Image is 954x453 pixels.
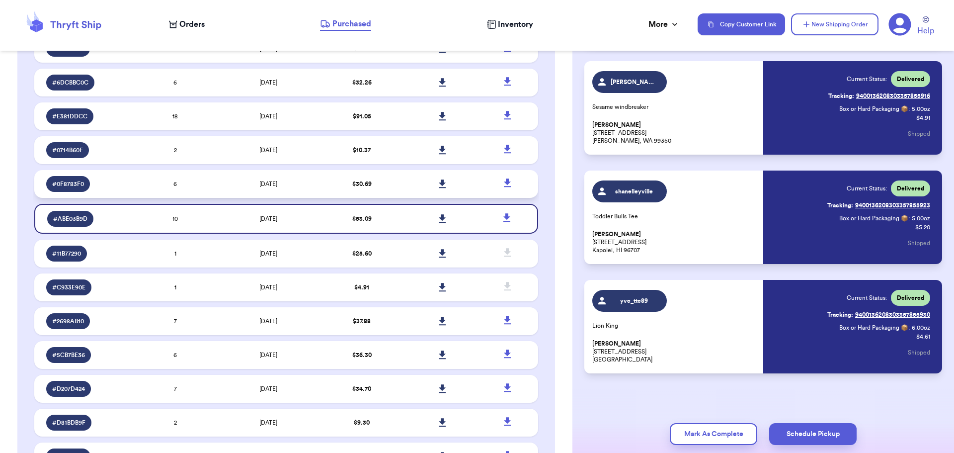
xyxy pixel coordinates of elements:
[52,112,87,120] span: # E381DDCC
[173,181,177,187] span: 6
[332,18,371,30] span: Purchased
[52,250,81,258] span: # 11B77290
[53,215,87,223] span: # ABE03B9D
[52,351,85,359] span: # 5CB7BE36
[847,294,887,302] span: Current Status:
[320,18,371,31] a: Purchased
[52,79,88,87] span: # 6DCBBC0C
[352,251,372,257] span: $ 25.60
[174,147,177,153] span: 2
[912,105,930,113] span: 5.00 oz
[828,92,854,100] span: Tracking:
[52,317,84,325] span: # 2698AB10
[259,318,277,324] span: [DATE]
[912,324,930,332] span: 6.00 oz
[670,423,757,445] button: Mark As Complete
[487,18,533,30] a: Inventory
[916,333,930,341] p: $ 4.61
[827,197,930,213] a: Tracking:9400136208303357855923
[611,187,658,195] span: shanelleyville
[498,18,533,30] span: Inventory
[173,80,177,86] span: 6
[592,103,757,111] p: Sesame windbreaker
[769,423,857,445] button: Schedule Pickup
[912,214,930,222] span: 5.00 oz
[352,181,372,187] span: $ 30.69
[828,88,930,104] a: Tracking:9400136208303357855916
[172,113,178,119] span: 18
[174,420,177,426] span: 2
[908,214,910,222] span: :
[52,385,85,393] span: # D207D424
[172,216,178,222] span: 10
[259,420,277,426] span: [DATE]
[827,307,930,323] a: Tracking:9400136208303357855930
[52,283,85,291] span: # C933E90E
[169,18,205,30] a: Orders
[908,105,910,113] span: :
[908,232,930,254] button: Shipped
[259,80,277,86] span: [DATE]
[611,297,658,305] span: yve_tte89
[916,114,930,122] p: $ 4.91
[592,121,641,129] span: [PERSON_NAME]
[259,147,277,153] span: [DATE]
[839,325,908,331] span: Box or Hard Packaging 📦
[173,352,177,358] span: 6
[352,352,372,358] span: $ 36.30
[648,18,680,30] div: More
[174,284,176,290] span: 1
[52,180,84,188] span: # 0F8783F0
[592,340,757,363] p: [STREET_ADDRESS] [GEOGRAPHIC_DATA]
[174,318,177,324] span: 7
[52,146,83,154] span: # 0714B60F
[847,75,887,83] span: Current Status:
[915,223,930,231] p: $ 5.20
[259,386,277,392] span: [DATE]
[592,212,757,220] p: Toddler Bulls Tee
[917,25,934,37] span: Help
[908,123,930,145] button: Shipped
[698,13,785,35] button: Copy Customer Link
[352,216,372,222] span: $ 53.09
[908,324,910,332] span: :
[354,284,369,290] span: $ 4.91
[174,251,176,257] span: 1
[174,386,177,392] span: 7
[897,294,924,302] span: Delivered
[839,215,908,221] span: Box or Hard Packaging 📦
[259,352,277,358] span: [DATE]
[897,75,924,83] span: Delivered
[592,121,757,145] p: [STREET_ADDRESS] [PERSON_NAME], WA 99350
[592,322,757,330] p: Lion King
[259,251,277,257] span: [DATE]
[353,147,371,153] span: $ 10.37
[52,419,85,427] span: # D81BDB9F
[179,18,205,30] span: Orders
[611,78,658,86] span: [PERSON_NAME]._
[917,16,934,37] a: Help
[352,80,372,86] span: $ 32.26
[592,231,641,238] span: [PERSON_NAME]
[353,318,371,324] span: $ 37.88
[827,311,853,319] span: Tracking:
[592,230,757,254] p: [STREET_ADDRESS] Kapolei, HI 96707
[259,181,277,187] span: [DATE]
[897,184,924,192] span: Delivered
[592,340,641,348] span: [PERSON_NAME]
[839,106,908,112] span: Box or Hard Packaging 📦
[352,386,371,392] span: $ 34.70
[827,201,853,209] span: Tracking:
[847,184,887,192] span: Current Status:
[259,113,277,119] span: [DATE]
[353,113,371,119] span: $ 91.05
[259,284,277,290] span: [DATE]
[259,216,277,222] span: [DATE]
[791,13,878,35] button: New Shipping Order
[354,420,370,426] span: $ 9.30
[908,342,930,363] button: Shipped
